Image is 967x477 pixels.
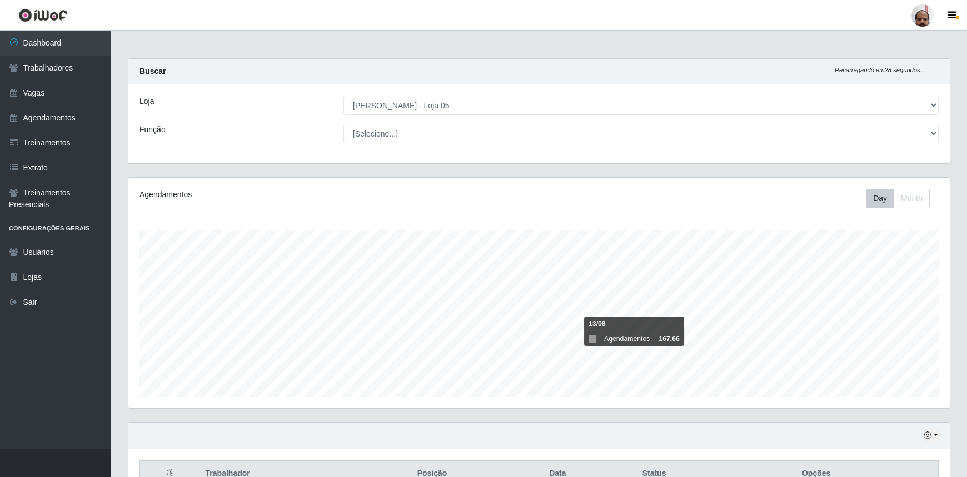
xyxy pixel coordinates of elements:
[139,67,166,76] strong: Buscar
[139,189,463,200] div: Agendamentos
[866,189,894,208] button: Day
[139,124,166,135] label: Função
[866,189,930,208] div: First group
[139,96,154,107] label: Loja
[866,189,939,208] div: Toolbar with button groups
[18,8,68,22] img: CoreUI Logo
[894,189,930,208] button: Month
[835,67,925,73] i: Recarregando em 28 segundos...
